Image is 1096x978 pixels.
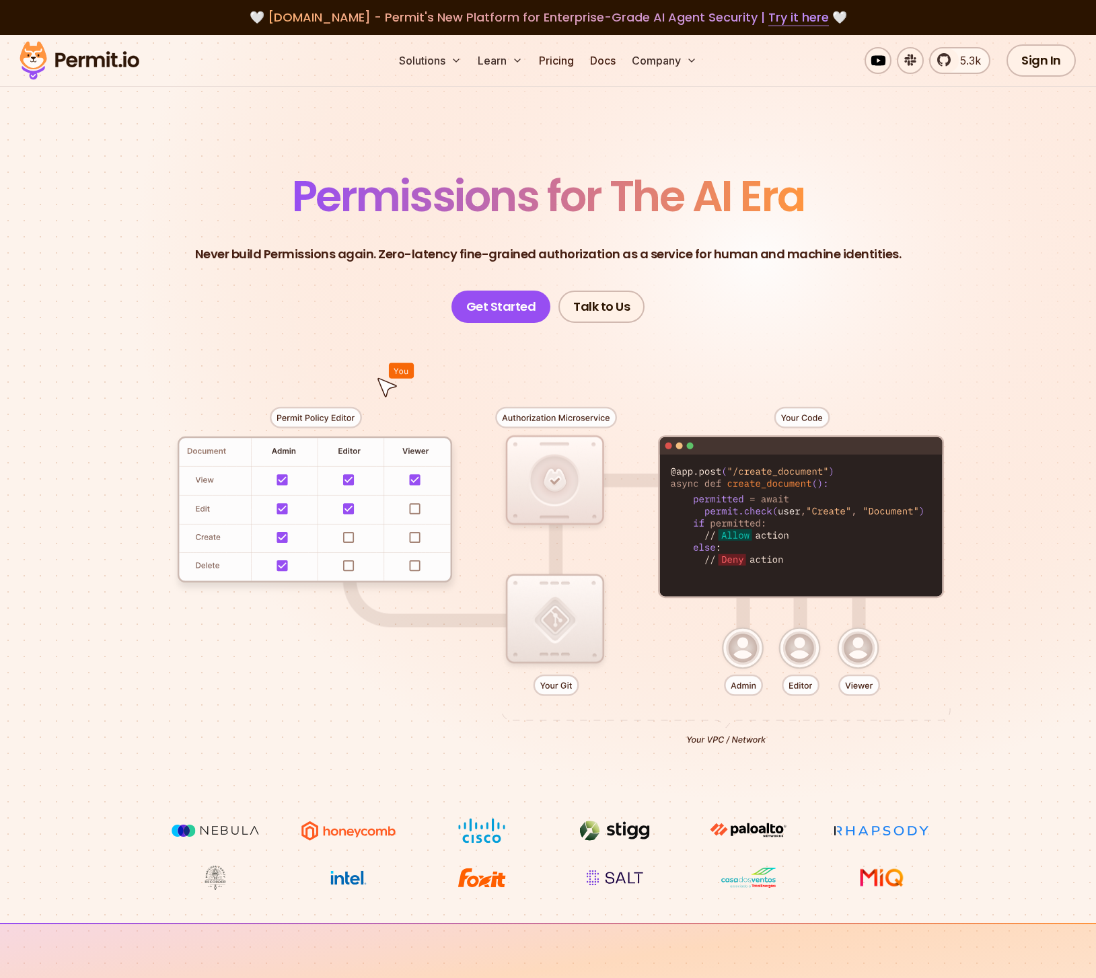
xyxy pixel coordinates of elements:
[1007,44,1076,77] a: Sign In
[698,818,799,842] img: paloalto
[836,866,926,889] img: MIQ
[32,8,1064,27] div: 🤍 🤍
[698,865,799,891] img: Casa dos Ventos
[472,47,528,74] button: Learn
[952,52,981,69] span: 5.3k
[564,865,665,891] img: salt
[768,9,829,26] a: Try it here
[292,166,805,226] span: Permissions for The AI Era
[626,47,702,74] button: Company
[564,818,665,843] img: Stigg
[431,865,532,891] img: Foxit
[451,291,551,323] a: Get Started
[558,291,645,323] a: Talk to Us
[165,818,266,843] img: Nebula
[585,47,621,74] a: Docs
[831,818,932,843] img: Rhapsody Health
[195,245,902,264] p: Never build Permissions again. Zero-latency fine-grained authorization as a service for human and...
[929,47,990,74] a: 5.3k
[165,865,266,891] img: Maricopa County Recorder\'s Office
[431,818,532,843] img: Cisco
[13,38,145,83] img: Permit logo
[534,47,579,74] a: Pricing
[394,47,467,74] button: Solutions
[268,9,829,26] span: [DOMAIN_NAME] - Permit's New Platform for Enterprise-Grade AI Agent Security |
[298,865,399,891] img: Intel
[298,818,399,843] img: Honeycomb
